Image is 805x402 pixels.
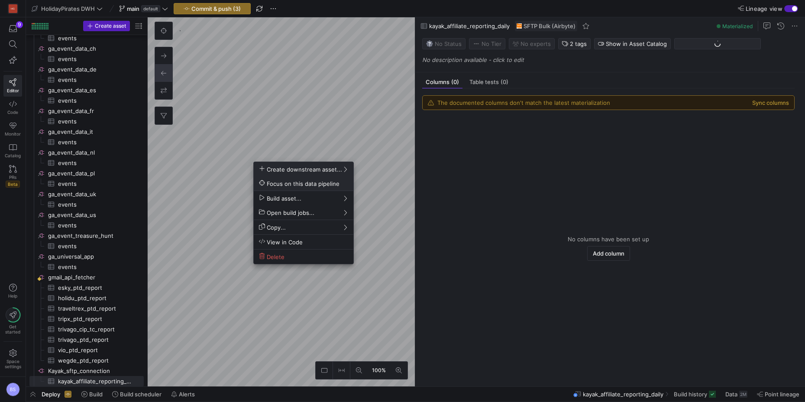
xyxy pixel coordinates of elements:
span: Open build jobs... [259,209,314,216]
span: Build asset... [259,195,301,202]
span: Delete [259,253,284,260]
span: Copy... [259,224,286,231]
span: Focus on this data pipeline [259,180,339,187]
span: View in Code [259,238,303,246]
span: Create downstream asset... [259,165,342,173]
